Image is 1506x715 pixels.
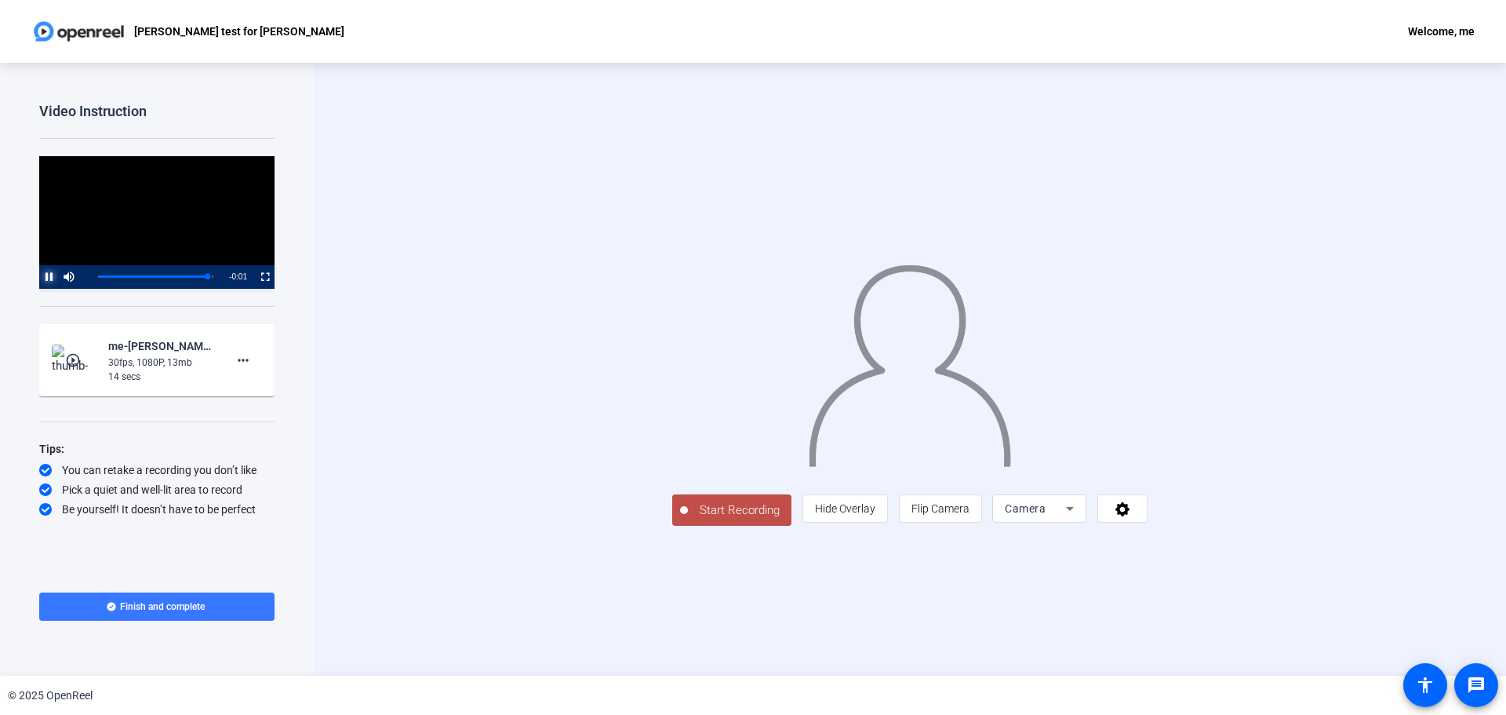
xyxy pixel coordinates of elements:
[39,440,275,458] div: Tips:
[39,502,275,517] div: Be yourself! It doesn’t have to be perfect
[899,494,982,523] button: Flip Camera
[672,494,791,526] button: Start Recording
[1416,676,1435,695] mat-icon: accessibility
[807,253,1013,467] img: overlay
[8,688,93,704] div: © 2025 OpenReel
[31,16,126,47] img: OpenReel logo
[232,272,247,281] span: 0:01
[39,462,275,478] div: You can retake a recording you don’t like
[815,502,875,515] span: Hide Overlay
[1467,676,1486,695] mat-icon: message
[39,265,59,289] button: Pause
[134,22,344,41] p: [PERSON_NAME] test for [PERSON_NAME]
[59,265,78,289] button: Mute
[1005,502,1046,515] span: Camera
[108,337,213,356] div: me-[PERSON_NAME] TEST- recruiting-[PERSON_NAME] test for [PERSON_NAME] -1759943005489-webcam
[255,265,275,289] button: Fullscreen
[108,370,213,384] div: 14 secs
[108,356,213,370] div: 30fps, 1080P, 13mb
[1408,22,1475,41] div: Welcome, me
[120,600,205,613] span: Finish and complete
[802,494,888,523] button: Hide Overlay
[39,482,275,498] div: Pick a quiet and well-lit area to record
[234,351,253,370] mat-icon: more_horiz
[911,502,969,515] span: Flip Camera
[98,275,213,278] div: Progress Bar
[229,272,231,281] span: -
[39,593,275,621] button: Finish and complete
[39,156,275,289] div: Video Player
[39,102,275,121] div: Video Instruction
[688,502,791,520] span: Start Recording
[65,352,84,368] mat-icon: play_circle_outline
[52,345,98,376] img: thumb-nail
